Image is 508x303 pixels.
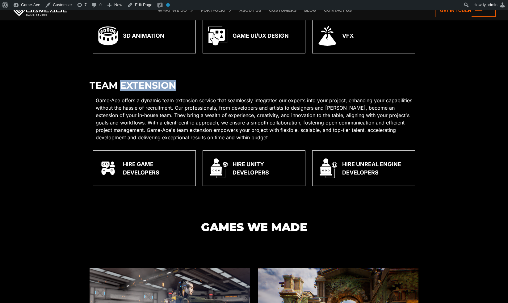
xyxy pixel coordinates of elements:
img: Hire unreal engine developers [317,158,337,178]
div: Hire Unreal Engine Developers [342,160,410,177]
div: 3D Animation [123,32,164,40]
div: Game UI/UX Design [233,32,289,40]
span: admin [487,2,498,7]
div: No index [166,3,170,7]
img: Game ui ux services icon [208,26,228,46]
h2: Games We Made [90,221,418,234]
div: VFX [342,32,354,40]
div: Hire Game Developers [123,160,191,177]
img: Vfx [317,26,337,46]
h2: Team Extension [90,80,418,90]
div: Hire Unity Developers [233,160,300,177]
img: Hire unity developers 1 [208,158,228,178]
img: 3d animation 1 [98,26,118,46]
img: Icon dedicate game developers [101,161,115,175]
div: Game-Ace offers a dynamic team extension service that seamlessly integrates our experts into your... [96,97,412,141]
a: Get in touch [435,4,496,17]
